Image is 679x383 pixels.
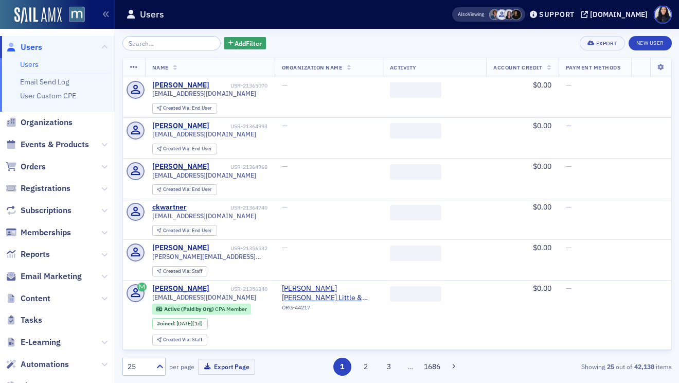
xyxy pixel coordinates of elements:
div: End User [163,228,212,234]
span: Tasks [21,315,42,326]
input: Search… [122,36,221,50]
a: Automations [6,359,69,370]
div: USR-21356532 [211,245,267,252]
span: Viewing [458,11,484,18]
span: [EMAIL_ADDRESS][DOMAIN_NAME] [152,171,256,179]
a: User Custom CPE [20,91,76,100]
div: Created Via: End User [152,225,217,236]
span: Registrations [21,183,70,194]
div: Created Via: End User [152,184,217,195]
div: Export [596,41,617,46]
span: — [566,284,571,293]
span: Justin Chase [496,9,507,20]
span: ‌ [390,205,441,220]
span: Joined : [157,320,176,327]
span: — [566,121,571,130]
img: SailAMX [69,7,85,23]
span: Payment Methods [566,64,621,71]
strong: 42,138 [632,362,656,371]
span: ‌ [390,164,441,180]
span: — [566,202,571,212]
a: ckwartner [152,203,187,212]
a: [PERSON_NAME] [152,284,209,293]
a: Content [6,293,50,304]
div: 25 [128,361,150,372]
span: ‌ [390,123,441,138]
span: Created Via : [163,186,192,193]
button: AddFilter [224,37,266,50]
a: Users [20,60,39,69]
span: Account Credit [493,64,542,71]
a: [PERSON_NAME] [PERSON_NAME] Little & [PERSON_NAME] ([PERSON_NAME][GEOGRAPHIC_DATA], [GEOGRAPHIC_D... [282,284,376,302]
span: — [282,80,288,90]
button: 1 [333,358,351,376]
div: Created Via: Staff [152,335,207,345]
a: Email Send Log [20,77,69,86]
span: Kelly Brown [504,9,514,20]
a: Email Marketing [6,271,82,282]
span: — [566,243,571,252]
span: — [282,243,288,252]
span: $0.00 [533,80,551,90]
div: Created Via: End User [152,103,217,114]
span: [DATE] [176,320,192,327]
a: SailAMX [14,7,62,24]
button: 2 [356,358,374,376]
span: Activity [390,64,417,71]
span: Add Filter [235,39,262,48]
div: Created Via: End User [152,144,217,154]
span: $0.00 [533,243,551,252]
a: Reports [6,249,50,260]
a: Tasks [6,315,42,326]
div: USR-21364993 [211,123,267,130]
span: Organization Name [282,64,343,71]
span: $0.00 [533,162,551,171]
button: 3 [380,358,398,376]
span: — [282,121,288,130]
a: [PERSON_NAME] [152,162,209,171]
span: $0.00 [533,202,551,212]
a: Organizations [6,117,73,128]
span: Reports [21,249,50,260]
a: Registrations [6,183,70,194]
label: per page [169,362,194,371]
span: Events & Products [21,139,89,150]
a: Orders [6,161,46,172]
span: Created Via : [163,227,192,234]
button: 1686 [423,358,441,376]
span: Active (Paid by Org) [164,305,215,312]
span: [EMAIL_ADDRESS][DOMAIN_NAME] [152,212,256,220]
div: [PERSON_NAME] [152,121,209,131]
span: Email Marketing [21,271,82,282]
span: Created Via : [163,336,192,343]
span: Chris Dougherty [489,9,500,20]
a: Subscriptions [6,205,72,216]
div: USR-21364740 [188,204,267,211]
span: [EMAIL_ADDRESS][DOMAIN_NAME] [152,130,256,138]
span: … [403,362,418,371]
span: E-Learning [21,337,61,348]
div: Joined: 2025-10-08 00:00:00 [152,318,208,329]
span: ‌ [390,246,441,261]
span: Name [152,64,169,71]
span: Grandizio Wilkins Little & Matthews (Hunt Valley, MD) [282,284,376,302]
div: USR-21365070 [211,82,267,89]
span: Automations [21,359,69,370]
div: USR-21364968 [211,164,267,170]
span: [EMAIL_ADDRESS][DOMAIN_NAME] [152,293,256,301]
span: Users [21,42,42,53]
a: [PERSON_NAME] [152,243,209,253]
a: View Homepage [62,7,85,24]
span: Orders [21,161,46,172]
span: Profile [654,6,672,24]
span: [PERSON_NAME][EMAIL_ADDRESS][DOMAIN_NAME] [152,253,267,260]
div: End User [163,187,212,193]
span: $0.00 [533,284,551,293]
a: Users [6,42,42,53]
span: ‌ [390,82,441,98]
div: Staff [163,337,202,343]
span: Content [21,293,50,304]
